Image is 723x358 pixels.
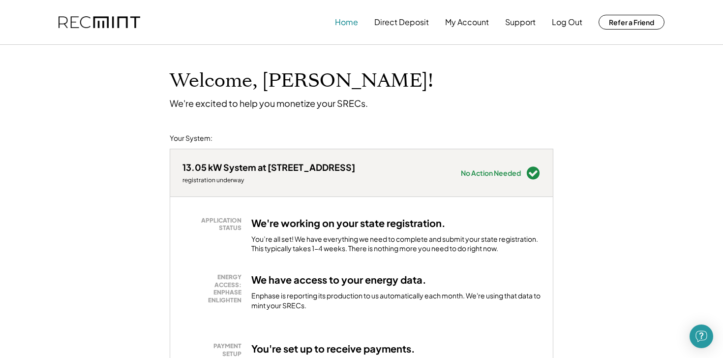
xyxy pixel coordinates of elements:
[505,12,536,32] button: Support
[552,12,582,32] button: Log Out
[251,342,415,355] h3: You're set up to receive payments.
[182,162,355,173] div: 13.05 kW System at [STREET_ADDRESS]
[335,12,358,32] button: Home
[170,69,433,93] h1: Welcome, [PERSON_NAME]!
[374,12,429,32] button: Direct Deposit
[251,234,541,254] div: You’re all set! We have everything we need to complete and submit your state registration. This t...
[59,16,140,29] img: recmint-logotype%403x.png
[599,15,664,30] button: Refer a Friend
[170,133,212,143] div: Your System:
[445,12,489,32] button: My Account
[187,342,241,358] div: PAYMENT SETUP
[170,98,368,109] div: We're excited to help you monetize your SRECs.
[251,217,446,229] h3: We're working on your state registration.
[187,217,241,232] div: APPLICATION STATUS
[251,291,541,310] div: Enphase is reporting its production to us automatically each month. We're using that data to mint...
[690,325,713,348] div: Open Intercom Messenger
[187,273,241,304] div: ENERGY ACCESS: ENPHASE ENLIGHTEN
[182,176,355,184] div: registration underway
[461,169,521,176] div: No Action Needed
[251,273,426,286] h3: We have access to your energy data.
